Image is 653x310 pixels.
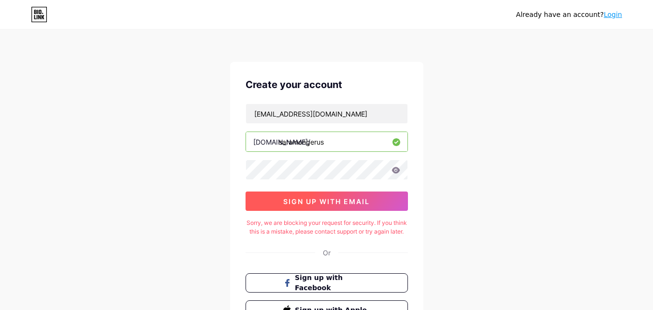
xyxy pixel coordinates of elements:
[253,137,310,147] div: [DOMAIN_NAME]/
[604,11,622,18] a: Login
[295,273,370,293] span: Sign up with Facebook
[516,10,622,20] div: Already have an account?
[323,248,331,258] div: Or
[246,104,407,123] input: Email
[246,219,408,236] div: Sorry, we are blocking your request for security. If you think this is a mistake, please contact ...
[283,197,370,206] span: sign up with email
[246,77,408,92] div: Create your account
[246,273,408,293] button: Sign up with Facebook
[246,132,407,151] input: username
[246,192,408,211] button: sign up with email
